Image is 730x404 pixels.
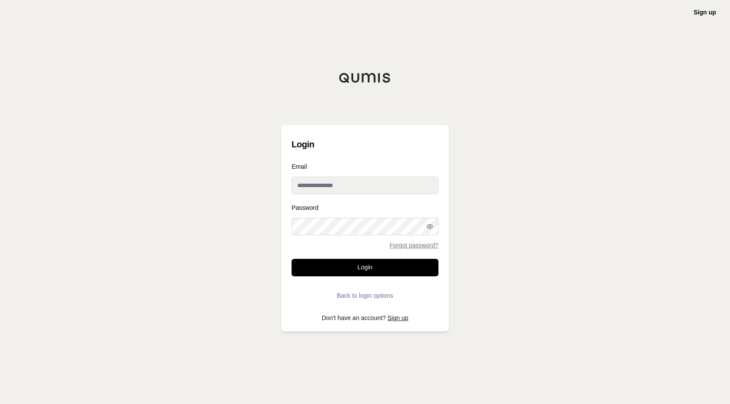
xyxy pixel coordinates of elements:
[292,205,438,211] label: Password
[388,314,408,321] a: Sign up
[389,242,438,248] a: Forgot password?
[292,315,438,321] p: Don't have an account?
[292,287,438,304] button: Back to login options
[694,9,716,16] a: Sign up
[339,73,391,83] img: Qumis
[292,136,438,153] h3: Login
[292,164,438,170] label: Email
[292,259,438,276] button: Login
